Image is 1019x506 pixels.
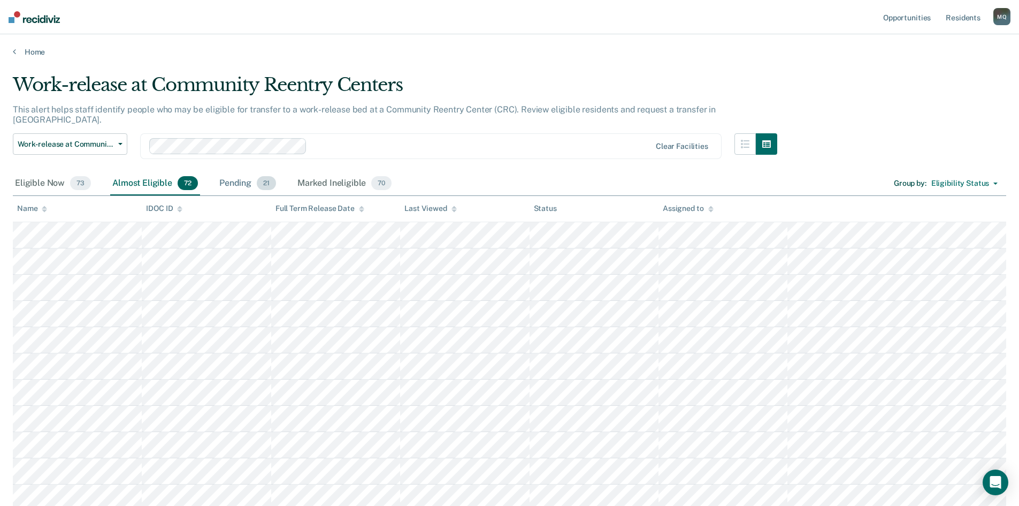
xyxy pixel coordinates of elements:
div: Eligible Now73 [13,172,93,195]
div: Name [17,204,47,213]
div: IDOC ID [146,204,182,213]
img: Recidiviz [9,11,60,23]
a: Home [13,47,1006,57]
span: 73 [70,176,91,190]
div: Work-release at Community Reentry Centers [13,74,777,104]
button: MQ [993,8,1010,25]
div: Last Viewed [404,204,456,213]
div: Almost Eligible72 [110,172,200,195]
div: Eligibility Status [931,179,989,188]
div: Open Intercom Messenger [983,470,1008,495]
div: Assigned to [663,204,713,213]
div: Marked Ineligible70 [295,172,394,195]
div: Status [534,204,557,213]
div: Clear facilities [656,142,708,151]
div: M Q [993,8,1010,25]
button: Eligibility Status [926,175,1002,192]
span: Work-release at Community Reentry Centers [18,140,114,149]
div: Full Term Release Date [275,204,364,213]
div: Pending21 [217,172,278,195]
div: Group by : [894,179,926,188]
button: Work-release at Community Reentry Centers [13,133,127,155]
p: This alert helps staff identify people who may be eligible for transfer to a work-release bed at ... [13,104,716,125]
span: 72 [178,176,198,190]
span: 21 [257,176,276,190]
span: 70 [371,176,392,190]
